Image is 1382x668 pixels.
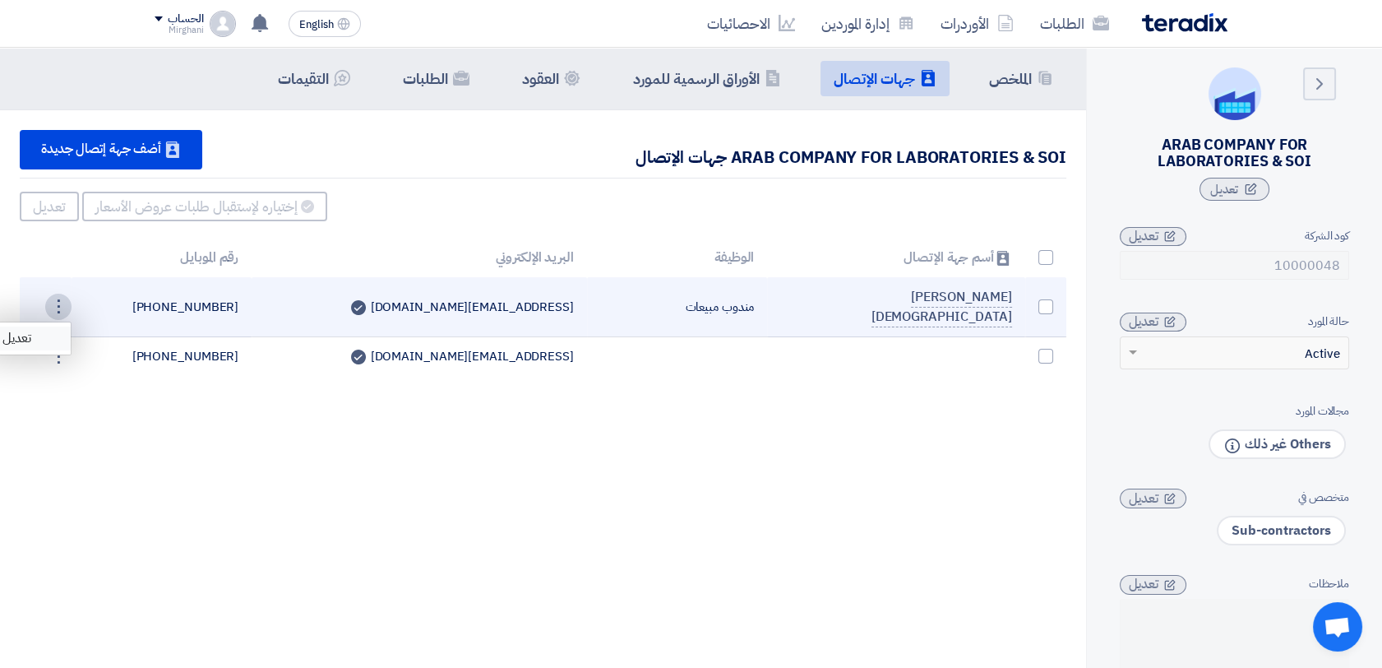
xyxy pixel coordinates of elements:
th: أسم جهة الإتصال [767,238,1025,277]
div: ملاحظات [1120,575,1349,592]
span: English [299,19,334,30]
td: مندوب مبيعات [587,277,767,337]
th: الوظيفة [587,238,767,277]
span: Others غير ذلك [1209,429,1346,460]
th: البريد الإلكتروني [252,238,587,277]
div: حالة المورد [1120,313,1349,330]
span: تعديل [1129,226,1158,246]
td: [EMAIL_ADDRESS][DOMAIN_NAME] [252,277,587,337]
a: الطلبات [1027,4,1122,43]
a: الاحصائيات [694,4,808,43]
div: Open chat [1313,602,1362,652]
div: ⋮ [45,294,72,320]
h5: التقيمات [278,69,329,88]
h5: الطلبات [403,69,448,88]
input: أدخل كود الشركه... [1120,251,1349,280]
div: مجالات المورد [1120,402,1349,420]
img: profile_test.png [210,11,236,37]
button: إختياره لإستقبال طلبات عروض الأسعار [82,192,327,221]
a: [PERSON_NAME][DEMOGRAPHIC_DATA] [871,287,1012,327]
button: تعديل [20,192,79,221]
div: ARAB COMPANY FOR LABORATORIES & SOI جهات الإتصال [636,145,1066,169]
div: الحساب [168,12,203,26]
h5: جهات الإتصال [834,69,915,88]
div: كود الشركة [1120,227,1349,244]
h5: العقود [522,69,559,88]
div: أضف جهة إتصال جديدة [20,130,202,169]
td: [EMAIL_ADDRESS][DOMAIN_NAME] [252,337,587,376]
a: الأوردرات [927,4,1027,43]
div: ARAB COMPANY FOR LABORATORIES & SOI [1120,137,1349,169]
span: تعديل [1129,574,1158,594]
span: تعديل [1129,489,1158,508]
button: English [289,11,361,37]
span: [PHONE_NUMBER] [132,298,239,316]
h5: الملخص [989,69,1032,88]
div: متخصص في [1120,489,1349,506]
span: Active [1305,345,1340,364]
div: Mirghani [155,26,203,35]
div: ⋮ [45,344,72,370]
span: تعديل [1210,180,1238,198]
h5: الأوراق الرسمية للمورد [633,69,760,88]
span: Sub-contractors [1217,516,1346,545]
th: رقم الموبايل [72,238,252,277]
span: تعديل [1129,312,1158,332]
span: [PHONE_NUMBER] [132,347,239,365]
img: Teradix logo [1142,13,1227,32]
a: إدارة الموردين [808,4,927,43]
